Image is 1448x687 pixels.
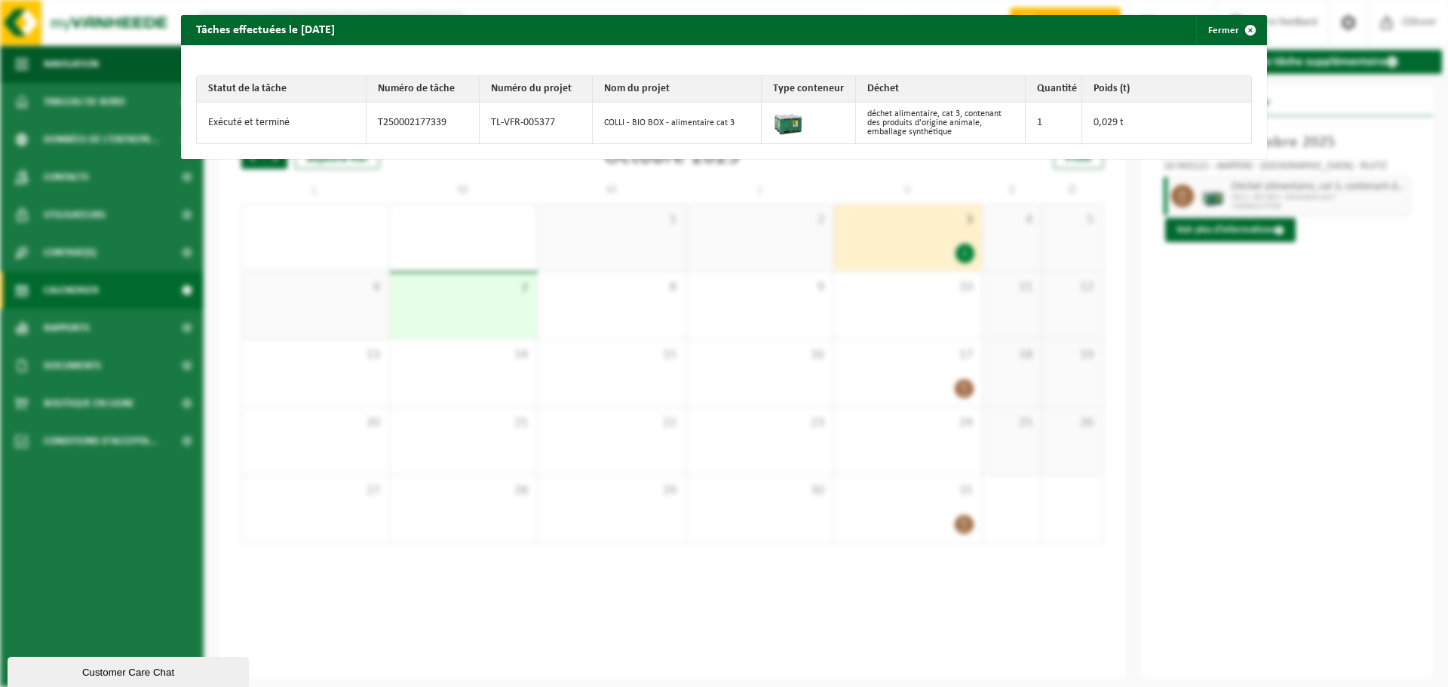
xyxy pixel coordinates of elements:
[1082,103,1252,143] td: 0,029 t
[856,103,1026,143] td: déchet alimentaire, cat 3, contenant des produits d'origine animale, emballage synthétique
[856,76,1026,103] th: Déchet
[480,76,593,103] th: Numéro du projet
[197,103,367,143] td: Exécuté et terminé
[197,76,367,103] th: Statut de la tâche
[773,106,803,136] img: PB-LB-0680-HPE-GN-01
[1196,15,1265,45] button: Fermer
[367,103,480,143] td: T250002177339
[593,76,762,103] th: Nom du projet
[593,103,762,143] td: COLLI - BIO BOX - alimentaire cat 3
[1082,76,1252,103] th: Poids (t)
[8,654,252,687] iframe: chat widget
[480,103,593,143] td: TL-VFR-005377
[762,76,856,103] th: Type conteneur
[181,15,350,44] h2: Tâches effectuées le [DATE]
[1026,103,1082,143] td: 1
[1026,76,1082,103] th: Quantité
[367,76,480,103] th: Numéro de tâche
